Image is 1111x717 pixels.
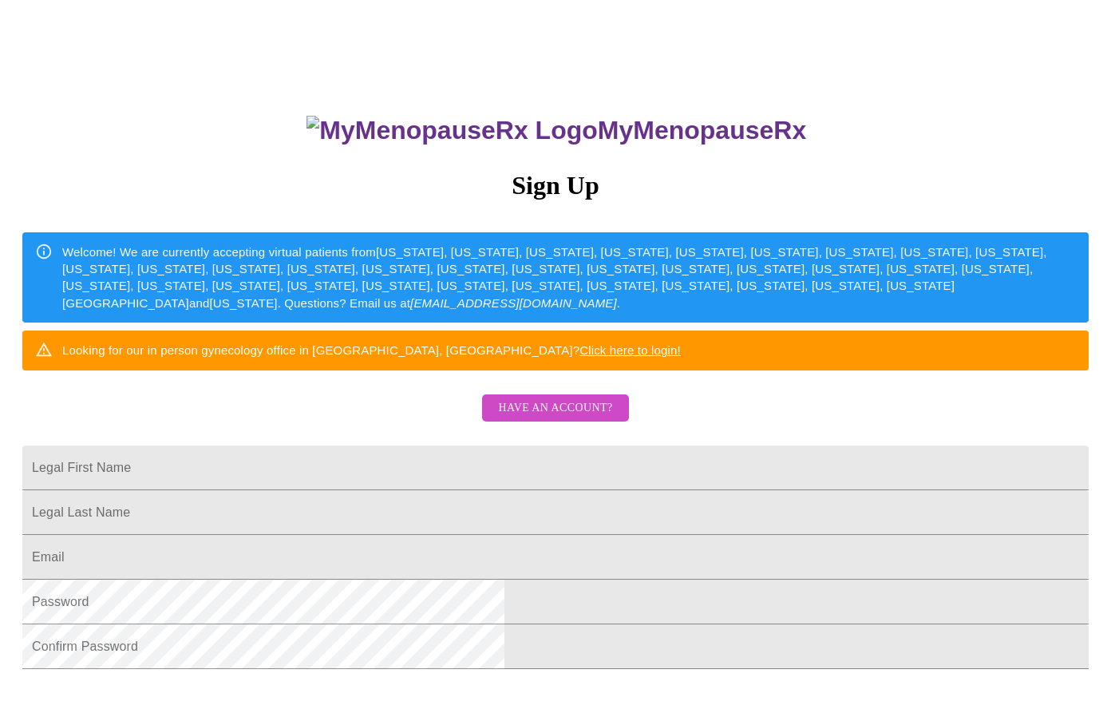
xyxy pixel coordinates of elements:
[482,394,628,422] button: Have an account?
[410,296,617,310] em: [EMAIL_ADDRESS][DOMAIN_NAME]
[579,343,681,357] a: Click here to login!
[498,398,612,418] span: Have an account?
[22,171,1089,200] h3: Sign Up
[62,335,681,365] div: Looking for our in person gynecology office in [GEOGRAPHIC_DATA], [GEOGRAPHIC_DATA]?
[478,412,632,426] a: Have an account?
[25,116,1089,145] h3: MyMenopauseRx
[62,237,1076,319] div: Welcome! We are currently accepting virtual patients from [US_STATE], [US_STATE], [US_STATE], [US...
[306,116,597,145] img: MyMenopauseRx Logo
